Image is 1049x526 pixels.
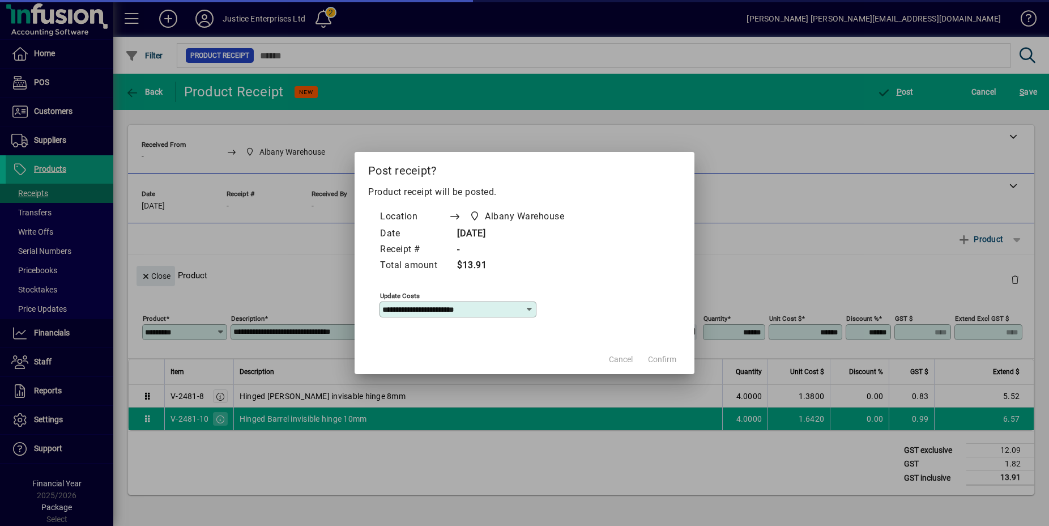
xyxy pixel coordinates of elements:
[379,242,449,258] td: Receipt #
[380,292,420,300] mat-label: Update costs
[485,210,564,223] span: Albany Warehouse
[379,208,449,226] td: Location
[379,258,449,274] td: Total amount
[466,209,569,224] span: Albany Warehouse
[449,242,586,258] td: -
[449,226,586,242] td: [DATE]
[379,226,449,242] td: Date
[368,185,681,199] p: Product receipt will be posted.
[449,258,586,274] td: $13.91
[355,152,694,185] h2: Post receipt?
